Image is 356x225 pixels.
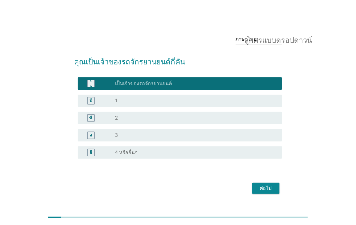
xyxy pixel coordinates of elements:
[115,98,118,104] font: 1
[89,98,92,103] font: บี
[115,115,118,121] font: 2
[252,183,279,194] button: ต่อไป
[115,80,172,86] font: เป็นเจ้าของรถจักรยานยนต์
[90,78,92,89] font: เอ
[90,150,92,155] font: อี
[260,185,272,191] font: ต่อไป
[236,36,257,42] font: ภาษาไทย
[90,133,92,138] font: ง
[74,58,185,66] font: คุณเป็นเจ้าของรถจักรยานยนต์กี่คัน
[115,132,118,138] font: 3
[115,149,138,155] font: 4 หรืออื่นๆ
[89,116,93,121] font: ซี
[244,35,312,43] font: ลูกศรแบบดรอปดาวน์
